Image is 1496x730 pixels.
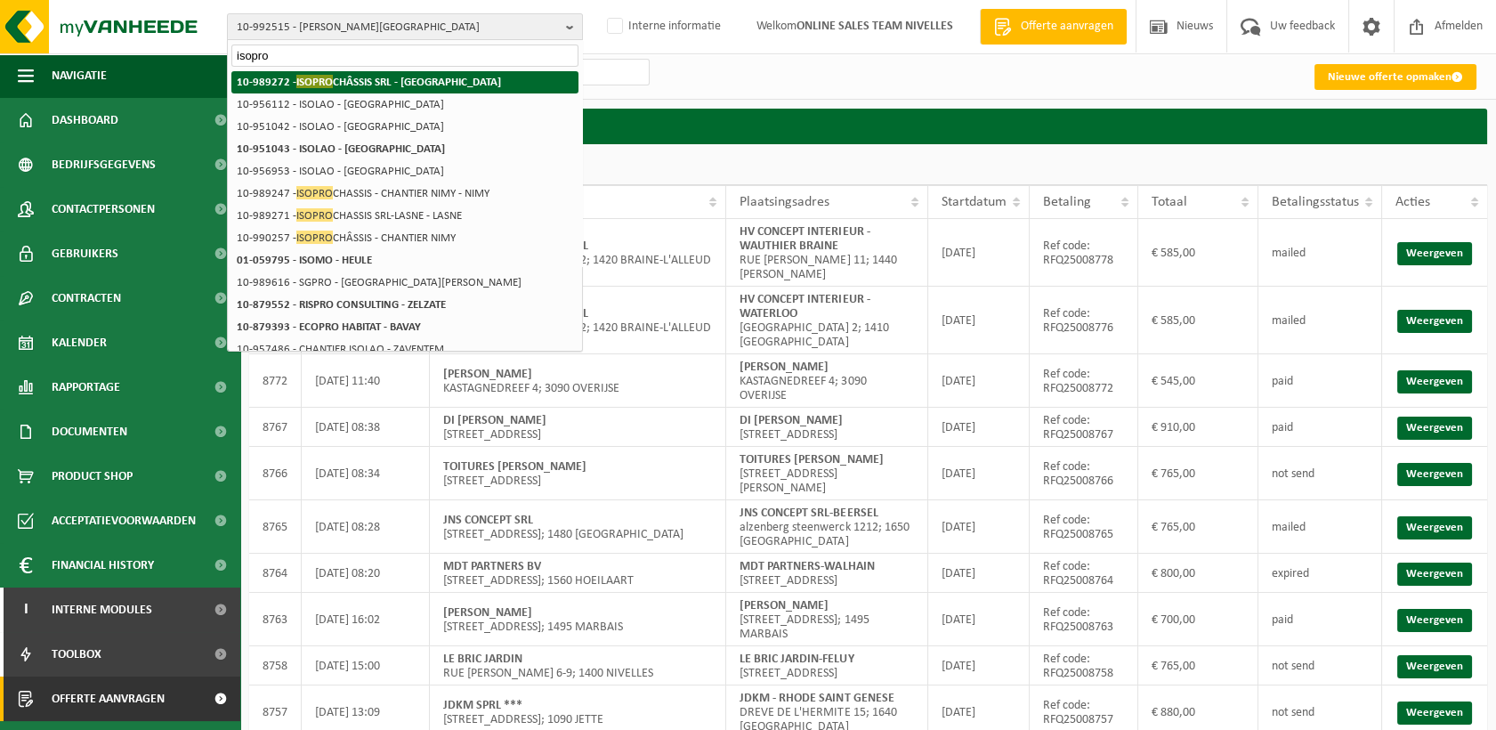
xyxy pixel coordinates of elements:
strong: LE BRIC JARDIN [443,653,522,666]
a: Weergeven [1397,310,1472,333]
td: Ref code: RFQ25008766 [1030,447,1138,500]
a: Weergeven [1397,702,1472,725]
strong: LE BRIC JARDIN-FELUY [740,653,853,666]
strong: DI [PERSON_NAME] [443,414,546,427]
td: [STREET_ADDRESS][PERSON_NAME] [726,447,927,500]
input: Zoeken naar gekoppelde vestigingen [231,45,578,67]
li: 10-989247 - CHASSIS - CHANTIER NIMY - NIMY [231,182,578,205]
a: Weergeven [1397,242,1472,265]
span: not send [1272,660,1314,673]
span: paid [1272,421,1293,434]
td: Ref code: RFQ25008772 [1030,354,1138,408]
td: [DATE] 11:40 [302,354,430,408]
strong: ONLINE SALES TEAM NIVELLES [797,20,953,33]
span: mailed [1272,314,1306,328]
span: ISOPRO [296,208,333,222]
td: [DATE] 15:00 [302,646,430,685]
span: paid [1272,613,1293,627]
td: [DATE] [928,354,1030,408]
strong: [PERSON_NAME] [443,368,532,381]
td: [DATE] [928,593,1030,646]
td: € 910,00 [1138,408,1258,447]
span: I [18,588,34,632]
span: Documenten [52,410,127,454]
li: 10-956112 - ISOLAO - [GEOGRAPHIC_DATA] [231,93,578,116]
td: € 765,00 [1138,447,1258,500]
strong: TOITURES [PERSON_NAME] [443,460,586,474]
td: Ref code: RFQ25008776 [1030,287,1138,354]
strong: 01-059795 - ISOMO - HEULE [237,255,372,266]
strong: JDKM - RHODE SAINT GENESE [740,692,894,705]
td: 8765 [249,500,302,554]
strong: MDT PARTNERS BV [443,560,541,573]
td: 8766 [249,447,302,500]
span: Acceptatievoorwaarden [52,499,196,543]
td: Ref code: RFQ25008765 [1030,500,1138,554]
span: paid [1272,375,1293,388]
span: Offerte aanvragen [1016,18,1118,36]
span: Plaatsingsadres [740,195,829,209]
a: Weergeven [1397,463,1472,486]
td: [DATE] 16:02 [302,593,430,646]
span: Acties [1395,195,1430,209]
td: [DATE] [928,408,1030,447]
td: Ref code: RFQ25008778 [1030,219,1138,287]
td: € 545,00 [1138,354,1258,408]
strong: [PERSON_NAME] [740,361,829,374]
strong: [PERSON_NAME] [740,599,829,612]
strong: 10-879393 - ECOPRO HABITAT - BAVAY [237,321,421,333]
span: Product Shop [52,454,133,499]
a: Weergeven [1397,609,1472,632]
td: [STREET_ADDRESS]; 1560 HOEILAART [430,554,726,593]
span: 10-992515 - [PERSON_NAME][GEOGRAPHIC_DATA] [237,14,559,41]
span: Dashboard [52,98,118,142]
span: Toolbox [52,632,101,677]
td: [DATE] [928,500,1030,554]
span: Contactpersonen [52,187,155,231]
span: not send [1272,467,1314,481]
td: € 765,00 [1138,646,1258,685]
span: Financial History [52,543,154,588]
span: Betaling [1043,195,1091,209]
span: mailed [1272,247,1306,260]
td: € 700,00 [1138,593,1258,646]
strong: HV CONCEPT INTERIEUR - WAUTHIER BRAINE [740,225,869,253]
td: € 585,00 [1138,287,1258,354]
td: [STREET_ADDRESS] [430,408,726,447]
li: 10-957486 - CHANTIER ISOLAO - ZAVENTEM [231,338,578,361]
strong: MDT PARTNERS-WALHAIN [740,560,874,573]
td: [STREET_ADDRESS]; 1495 MARBAIS [430,593,726,646]
a: Weergeven [1397,370,1472,393]
td: [DATE] [928,219,1030,287]
li: 10-990257 - CHÂSSIS - CHANTIER NIMY [231,227,578,249]
strong: 10-951043 - ISOLAO - [GEOGRAPHIC_DATA] [237,143,445,155]
span: Totaal [1152,195,1187,209]
span: ISOPRO [296,75,333,88]
td: 8772 [249,354,302,408]
label: Interne informatie [603,13,721,40]
strong: 10-989272 - CHÂSSIS SRL - [GEOGRAPHIC_DATA] [237,75,501,88]
td: Ref code: RFQ25008764 [1030,554,1138,593]
h2: Offerte aanvragen [249,109,1487,143]
strong: JNS CONCEPT SRL-BEERSEL [740,507,877,520]
button: 10-992515 - [PERSON_NAME][GEOGRAPHIC_DATA] [227,13,583,40]
span: Bedrijfsgegevens [52,142,156,187]
td: € 585,00 [1138,219,1258,287]
span: Offerte aanvragen [52,677,165,721]
span: Navigatie [52,53,107,98]
span: Gebruikers [52,231,118,276]
a: Weergeven [1397,417,1472,440]
span: mailed [1272,521,1306,534]
td: alzenberg steenwerck 1212; 1650 [GEOGRAPHIC_DATA] [726,500,927,554]
strong: JNS CONCEPT SRL [443,514,533,527]
span: expired [1272,567,1309,580]
td: 8758 [249,646,302,685]
td: 8767 [249,408,302,447]
span: Betalingsstatus [1272,195,1359,209]
a: Offerte aanvragen [980,9,1127,45]
td: [GEOGRAPHIC_DATA] 2; 1410 [GEOGRAPHIC_DATA] [726,287,927,354]
span: Interne modules [52,588,152,632]
span: Rapportage [52,365,120,410]
td: RUE [PERSON_NAME] 11; 1440 [PERSON_NAME] [726,219,927,287]
strong: 10-879552 - RISPRO CONSULTING - ZELZATE [237,299,446,311]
